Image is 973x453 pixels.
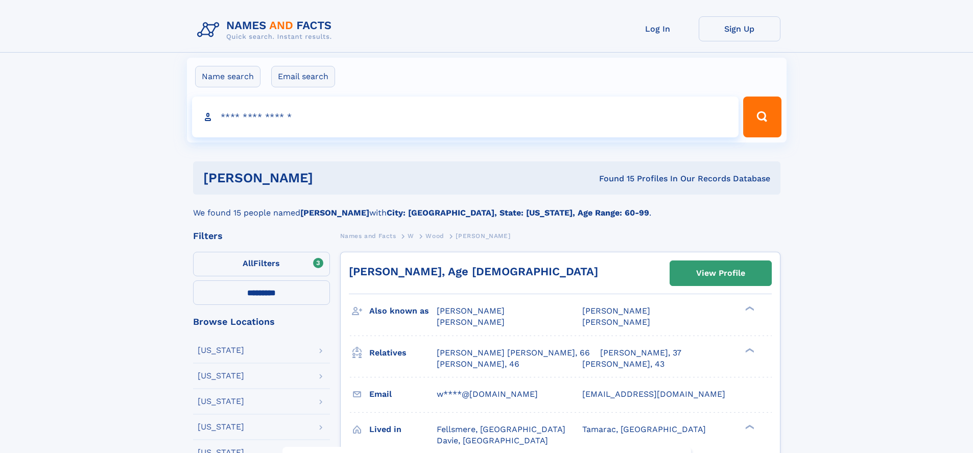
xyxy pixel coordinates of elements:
a: View Profile [670,261,771,285]
span: [PERSON_NAME] [437,306,505,316]
span: [PERSON_NAME] [582,306,650,316]
div: Found 15 Profiles In Our Records Database [456,173,770,184]
a: Log In [617,16,699,41]
span: All [243,258,253,268]
a: [PERSON_NAME] [PERSON_NAME], 66 [437,347,590,359]
div: [US_STATE] [198,423,244,431]
div: [US_STATE] [198,346,244,354]
h3: Lived in [369,421,437,438]
span: [PERSON_NAME] [456,232,510,240]
b: City: [GEOGRAPHIC_DATA], State: [US_STATE], Age Range: 60-99 [387,208,649,218]
div: We found 15 people named with . [193,195,780,219]
input: search input [192,97,739,137]
span: W [408,232,414,240]
a: [PERSON_NAME], 37 [600,347,681,359]
b: [PERSON_NAME] [300,208,369,218]
a: Wood [425,229,444,242]
span: Davie, [GEOGRAPHIC_DATA] [437,436,548,445]
label: Email search [271,66,335,87]
div: [US_STATE] [198,372,244,380]
h3: Email [369,386,437,403]
a: Sign Up [699,16,780,41]
span: [EMAIL_ADDRESS][DOMAIN_NAME] [582,389,725,399]
a: W [408,229,414,242]
label: Filters [193,252,330,276]
span: Fellsmere, [GEOGRAPHIC_DATA] [437,424,565,434]
div: ❯ [743,423,755,430]
div: Browse Locations [193,317,330,326]
span: [PERSON_NAME] [437,317,505,327]
img: Logo Names and Facts [193,16,340,44]
span: [PERSON_NAME] [582,317,650,327]
button: Search Button [743,97,781,137]
span: Wood [425,232,444,240]
a: [PERSON_NAME], 43 [582,359,665,370]
a: [PERSON_NAME], Age [DEMOGRAPHIC_DATA] [349,265,598,278]
div: [US_STATE] [198,397,244,406]
h1: [PERSON_NAME] [203,172,456,184]
div: ❯ [743,347,755,353]
h3: Relatives [369,344,437,362]
a: [PERSON_NAME], 46 [437,359,519,370]
div: ❯ [743,305,755,312]
span: Tamarac, [GEOGRAPHIC_DATA] [582,424,706,434]
div: Filters [193,231,330,241]
div: View Profile [696,261,745,285]
label: Name search [195,66,260,87]
a: Names and Facts [340,229,396,242]
h3: Also known as [369,302,437,320]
